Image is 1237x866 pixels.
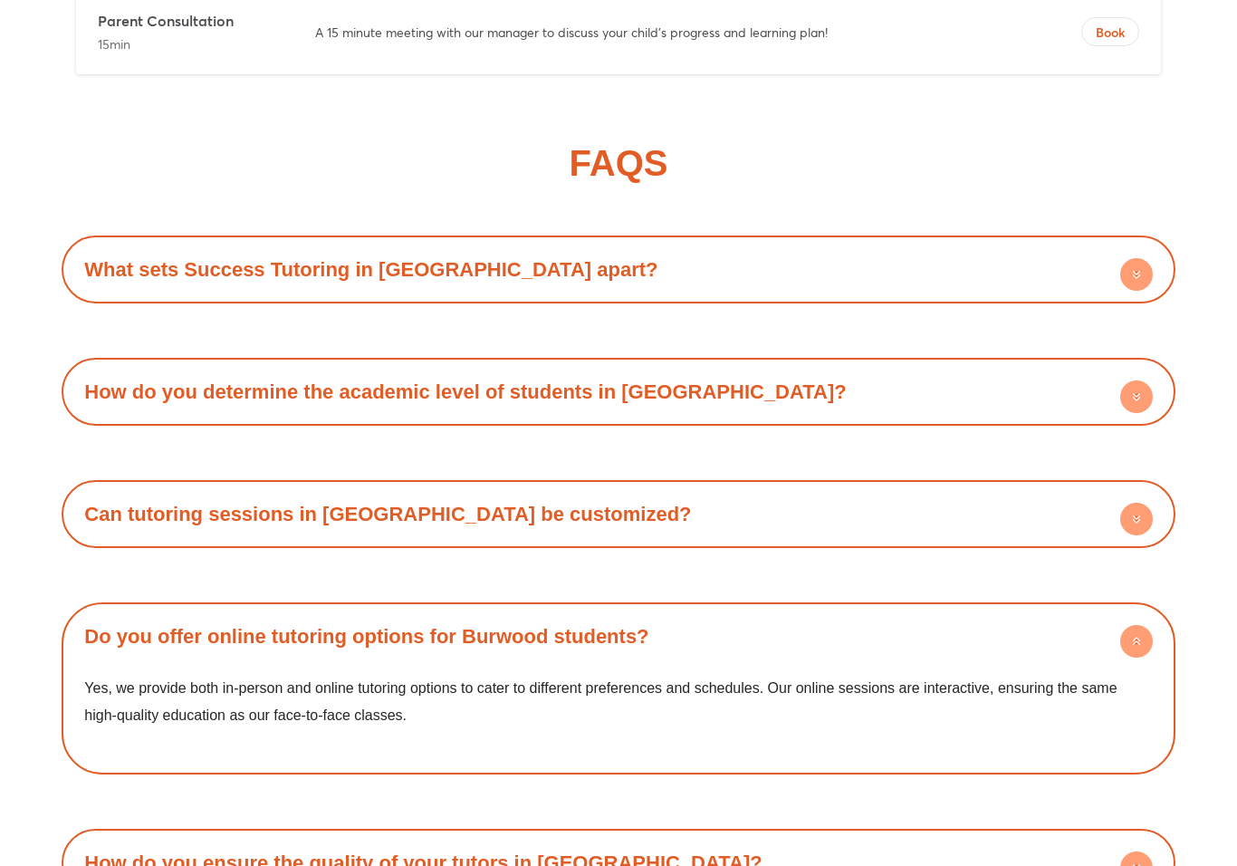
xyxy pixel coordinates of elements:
[71,489,1165,539] div: Can tutoring sessions in [GEOGRAPHIC_DATA] be customized?
[84,625,648,648] a: Do you offer online tutoring options for Burwood students?
[71,245,1165,294] div: What sets Success Tutoring in [GEOGRAPHIC_DATA] apart?
[71,367,1165,417] div: How do you determine the academic level of students in [GEOGRAPHIC_DATA]?
[570,145,668,181] h2: FAQS
[84,258,657,281] a: What sets Success Tutoring in [GEOGRAPHIC_DATA] apart?
[71,661,1165,765] div: Do you offer online tutoring options for Burwood students?
[84,503,691,525] a: Can tutoring sessions in [GEOGRAPHIC_DATA] be customized?
[84,380,846,403] a: How do you determine the academic level of students in [GEOGRAPHIC_DATA]?
[926,661,1237,866] iframe: Chat Widget
[71,611,1165,661] div: Do you offer online tutoring options for Burwood students?
[84,675,1152,728] p: Yes, we provide both in-person and online tutoring options to cater to different preferences and ...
